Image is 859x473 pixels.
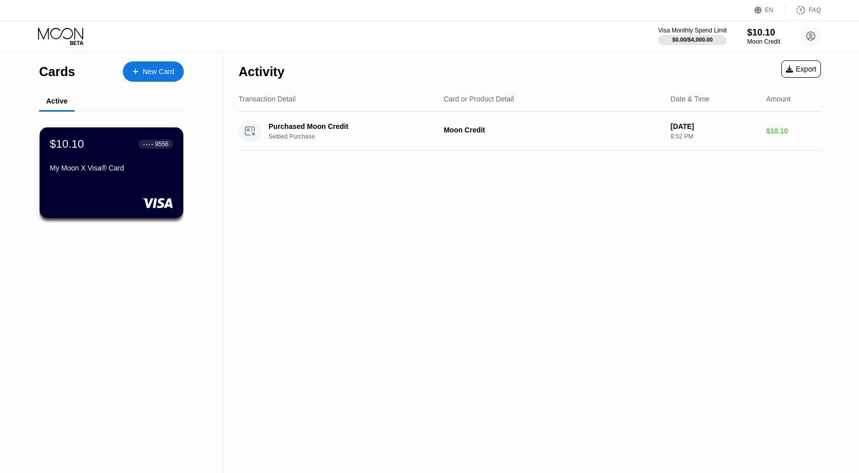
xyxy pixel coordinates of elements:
div: $10.10 [747,27,780,38]
div: Cards [39,64,75,79]
div: Moon Credit [444,126,663,134]
div: $10.10● ● ● ●9556My Moon X Visa® Card [40,127,183,218]
div: ● ● ● ● [143,143,153,146]
div: Date & Time [671,95,710,103]
div: Active [46,97,68,105]
div: 9556 [155,141,169,148]
div: FAQ [785,5,821,15]
div: $10.10Moon Credit [747,27,780,45]
div: Transaction Detail [239,95,295,103]
div: Card or Product Detail [444,95,514,103]
div: $10.10 [766,127,821,135]
div: New Card [123,61,184,82]
div: FAQ [809,7,821,14]
div: Purchased Moon CreditSettled PurchaseMoon Credit[DATE]8:52 PM$10.10 [239,112,821,151]
div: $10.10 [50,138,84,151]
div: Settled Purchase [269,133,446,140]
div: EN [754,5,785,15]
div: My Moon X Visa® Card [50,164,173,172]
div: Amount [766,95,790,103]
div: Activity [239,64,284,79]
div: 8:52 PM [671,133,758,140]
div: [DATE] [671,122,758,130]
div: New Card [143,67,174,76]
div: Purchased Moon Credit [269,122,434,130]
div: Visa Monthly Spend Limit$0.00/$4,000.00 [658,27,726,45]
div: Moon Credit [747,38,780,45]
div: Export [781,60,821,78]
div: EN [765,7,774,14]
div: Visa Monthly Spend Limit [658,27,726,34]
div: Export [786,65,816,73]
div: $0.00 / $4,000.00 [672,37,713,43]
